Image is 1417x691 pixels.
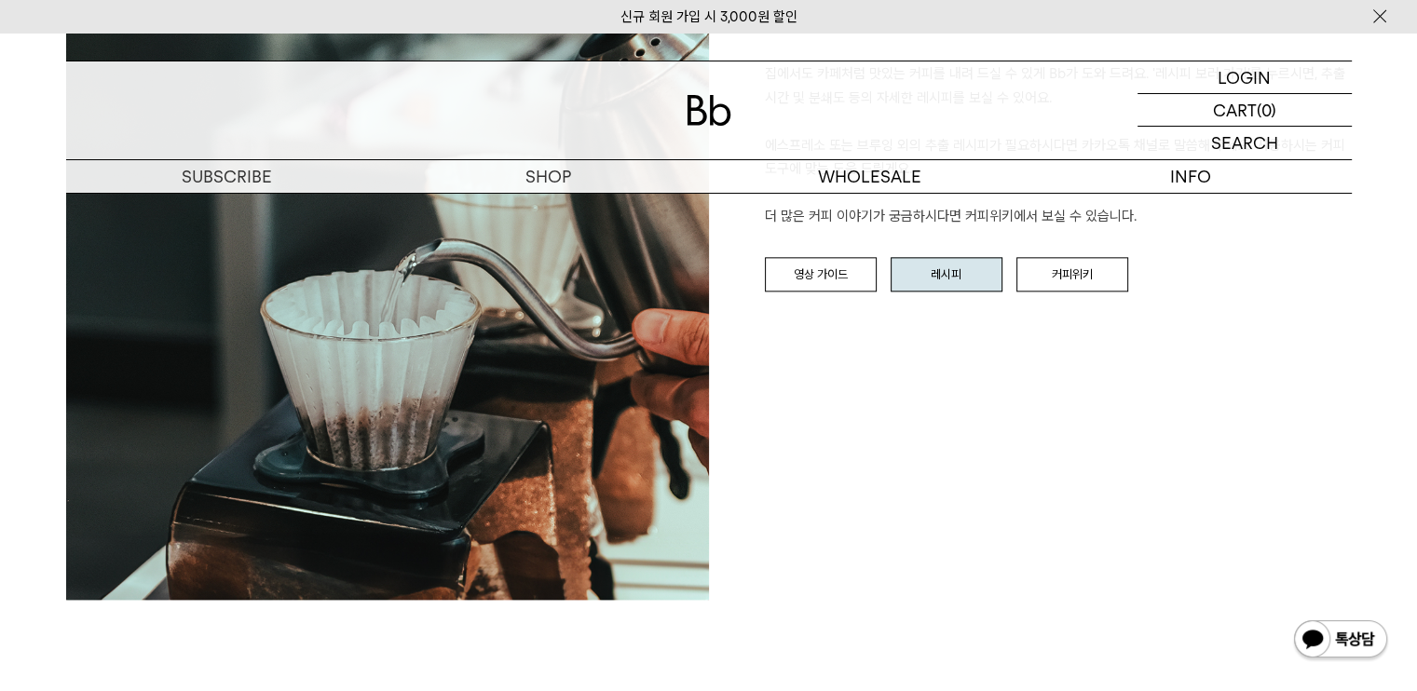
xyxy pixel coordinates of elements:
[1138,94,1352,127] a: CART (0)
[1016,257,1128,292] a: 커피위키
[388,160,709,193] a: SHOP
[1211,127,1278,159] p: SEARCH
[1257,94,1276,126] p: (0)
[1138,61,1352,94] a: LOGIN
[1213,94,1257,126] p: CART
[891,257,1002,292] a: 레시피
[1030,160,1352,193] p: INFO
[1218,61,1271,93] p: LOGIN
[687,95,731,126] img: 로고
[620,8,797,25] a: 신규 회원 가입 시 3,000원 할인
[765,257,877,292] a: 영상 가이드
[709,160,1030,193] p: WHOLESALE
[1292,618,1389,663] img: 카카오톡 채널 1:1 채팅 버튼
[66,160,388,193] a: SUBSCRIBE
